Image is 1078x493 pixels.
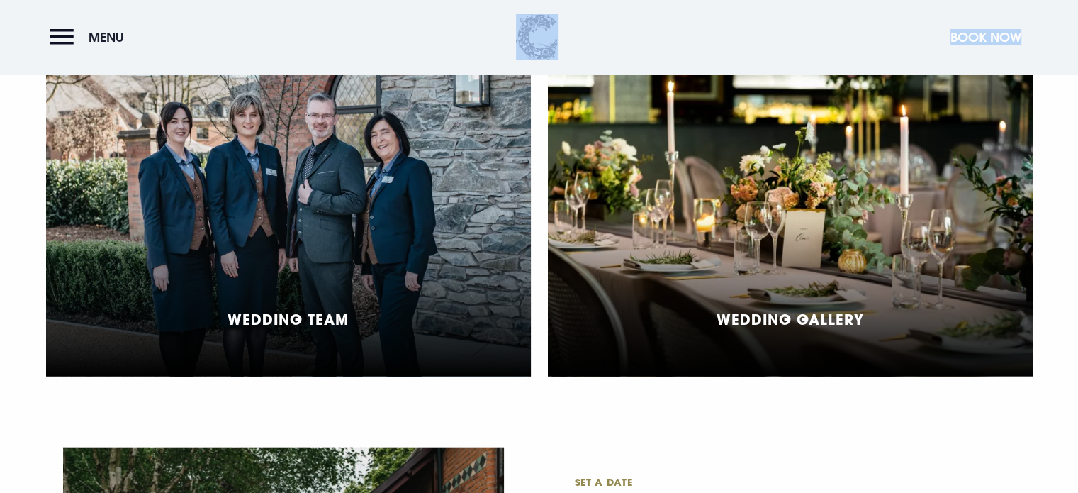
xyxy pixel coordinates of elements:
[717,311,864,328] h5: Wedding Gallery
[50,22,131,52] button: Menu
[89,29,124,45] span: Menu
[548,60,1033,377] a: Wedding Gallery
[516,14,558,60] img: Clandeboye Lodge
[46,60,531,377] a: Wedding Team
[228,311,349,328] h5: Wedding Team
[943,22,1028,52] button: Book Now
[575,475,851,489] span: Set a date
